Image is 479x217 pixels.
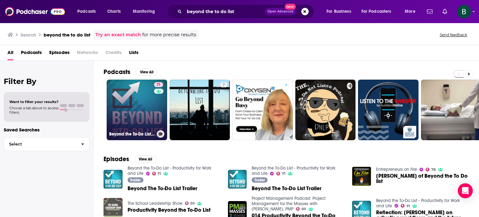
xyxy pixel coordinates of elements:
[7,47,13,60] a: All
[173,4,320,19] div: Search podcasts, credits, & more...
[21,32,36,38] h3: Search
[457,5,471,18] span: Logged in as betsy46033
[401,204,410,208] a: 71
[282,172,285,175] span: 71
[9,106,59,115] span: Choose a tab above to access filters.
[105,47,122,60] span: Credits
[73,7,104,17] button: open menu
[406,205,410,208] span: 71
[327,7,351,16] span: For Business
[223,82,225,88] span: 7
[405,7,415,16] span: More
[426,168,436,171] a: 78
[104,155,157,163] a: EpisodesView All
[129,47,138,60] a: Lists
[265,8,296,15] button: Open AdvancedNew
[4,77,90,86] h2: Filter By
[133,7,155,16] span: Monitoring
[190,202,195,205] span: 50
[128,7,163,17] button: open menu
[104,68,158,76] a: PodcastsView All
[457,5,471,18] button: Show profile menu
[322,7,359,17] button: open menu
[104,155,129,163] h2: Episodes
[128,165,211,176] a: Beyond the To-Do List - Productivity for Work and Life
[302,208,306,210] span: 60
[5,6,65,17] img: Podchaser - Follow, Share and Rate Podcasts
[142,31,196,38] span: for more precise results
[440,6,450,17] a: Show notifications dropdown
[376,198,460,209] a: Beyond the To-Do List - Productivity for Work and Life
[107,7,121,16] span: Charts
[77,47,98,60] span: Networks
[128,207,210,213] a: Productivity Beyond the To-Do List
[154,82,163,87] a: 71
[357,7,400,17] button: open menu
[400,7,423,17] button: open menu
[228,170,247,189] img: Beyond The To-Do List Trailer
[4,142,76,146] span: Select
[431,168,436,171] span: 78
[184,7,265,17] input: Search podcasts, credits, & more...
[254,178,265,182] span: Trailer
[4,127,90,133] p: Saved Searches
[104,170,123,189] img: Beyond The To-Do List Trailer
[107,80,167,140] a: 71Beyond the To-Do List - Productivity for Work and Life
[95,31,141,38] a: Try an exact match
[104,198,123,217] img: Productivity Beyond the To-Do List
[21,47,42,60] a: Podcasts
[458,183,473,198] div: Open Intercom Messenger
[157,82,161,88] span: 71
[276,172,285,175] a: 71
[296,207,306,211] a: 60
[268,10,293,13] span: Open Advanced
[130,178,141,182] span: Trailer
[285,4,296,10] span: New
[128,186,197,191] a: Beyond The To-Do List Trailer
[135,68,158,76] button: View All
[77,7,96,16] span: Podcasts
[220,82,227,87] a: 7
[352,167,371,186] img: Erik Fisher of Beyond the To Do list
[424,6,435,17] a: Show notifications dropdown
[438,32,469,37] button: Send feedback
[134,155,157,163] button: View All
[4,137,90,151] button: Select
[103,7,124,17] a: Charts
[9,100,59,104] span: Want to filter your results?
[252,196,326,212] a: Project Management Podcast: Project Management for the Masses with Cesar Abeid, PMP
[361,7,391,16] span: For Podcasters
[44,32,90,38] h3: beyond the to do list
[157,172,161,175] span: 71
[109,131,154,137] h3: Beyond the To-Do List - Productivity for Work and Life
[252,186,322,191] a: Beyond The To-Do List Trailer
[252,165,336,176] a: Beyond the To-Do List - Productivity for Work and Life
[49,47,70,60] a: Episodes
[376,167,417,172] a: Entrepreneurs on Fire
[457,5,471,18] img: User Profile
[376,173,469,184] span: [PERSON_NAME] of Beyond the To Do list
[152,172,161,175] a: 71
[376,173,469,184] a: Erik Fisher of Beyond the To Do list
[104,68,130,76] h2: Podcasts
[185,201,195,205] a: 50
[128,201,182,206] a: The School Leadership Show
[170,80,230,140] a: 7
